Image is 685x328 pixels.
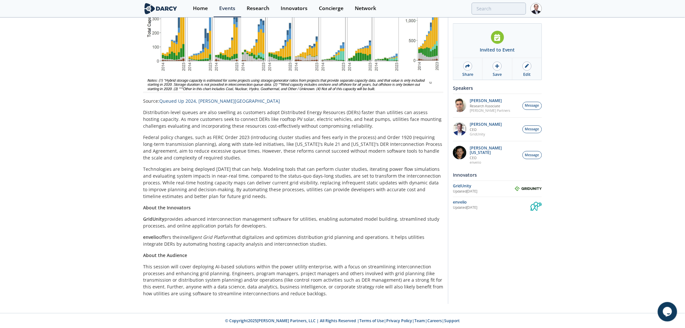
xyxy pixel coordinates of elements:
div: Speakers [453,82,542,94]
button: Message [522,125,542,134]
button: Message [522,151,542,159]
a: envelio Updated[DATE] envelio [453,199,542,211]
div: Invited to Event [480,46,515,53]
div: Innovators [281,6,308,11]
div: Save [493,72,502,77]
div: envelio [453,199,531,205]
div: Share [462,72,473,77]
a: Terms of Use [360,318,384,323]
p: Distribution-level queues are also swelling as customers adopt Distributed Energy Resources (DERs... [143,109,444,129]
img: d42dc26c-2a28-49ac-afde-9b58c84c0349 [453,122,466,136]
div: Research [247,6,269,11]
img: Profile [531,3,542,14]
p: © Copyright 2025 [PERSON_NAME] Partners, LLC | All Rights Reserved | | | | | [103,318,582,324]
p: [PERSON_NAME] [470,99,511,103]
iframe: chat widget [658,302,679,322]
div: Home [193,6,208,11]
p: [PERSON_NAME] [470,122,502,127]
a: Support [444,318,460,323]
a: Privacy Policy [387,318,412,323]
div: Events [219,6,235,11]
p: Technologies are being deployed [DATE] that can help. Modeling tools that can perform cluster stu... [143,166,444,200]
img: GridUnity [515,186,542,191]
p: Federal policy changes, such as FERC Order 2023 (introducing cluster studies and fees early in th... [143,134,444,161]
p: provides advanced interconnection management software for utilities, enabling automated model bui... [143,216,444,229]
input: Advanced Search [472,3,526,15]
p: CEO [470,156,519,160]
button: Message [522,102,542,110]
a: Edit [512,58,542,80]
strong: GridUnity [143,216,164,222]
img: logo-wide.svg [143,3,178,14]
p: envelio [470,160,519,165]
p: CEO [470,127,502,132]
p: This session will cover deploying AI-based solutions within the power utility enterprise, with a ... [143,263,444,297]
div: Innovators [453,169,542,181]
a: Queued Up 2024, [PERSON_NAME][GEOGRAPHIC_DATA] [159,98,280,104]
p: Research Associate [470,104,511,108]
span: Message [525,127,539,132]
div: Updated [DATE] [453,205,531,210]
div: GridUnity [453,183,515,189]
a: GridUnity Updated[DATE] GridUnity [453,183,542,194]
strong: About the Innovators [143,205,191,211]
p: Source: [143,98,444,104]
img: 1b183925-147f-4a47-82c9-16eeeed5003c [453,146,466,159]
img: envelio [531,199,542,211]
span: Message [525,153,539,158]
a: Careers [428,318,442,323]
div: Network [355,6,376,11]
div: Edit [523,72,531,77]
div: Concierge [319,6,343,11]
img: f1d2b35d-fddb-4a25-bd87-d4d314a355e9 [453,99,466,112]
div: Updated [DATE] [453,189,515,194]
strong: envelio [143,234,159,240]
strong: About the Audience [143,252,187,258]
p: GridUnity [470,132,502,136]
p: [PERSON_NAME] Partners [470,108,511,113]
a: Team [415,318,425,323]
em: Intelligent Grid Platform [180,234,232,240]
p: offers the that digitalizes and optimizes distribution grid planning and operations. It helps uti... [143,234,444,247]
p: [PERSON_NAME][US_STATE] [470,146,519,155]
span: Message [525,103,539,108]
